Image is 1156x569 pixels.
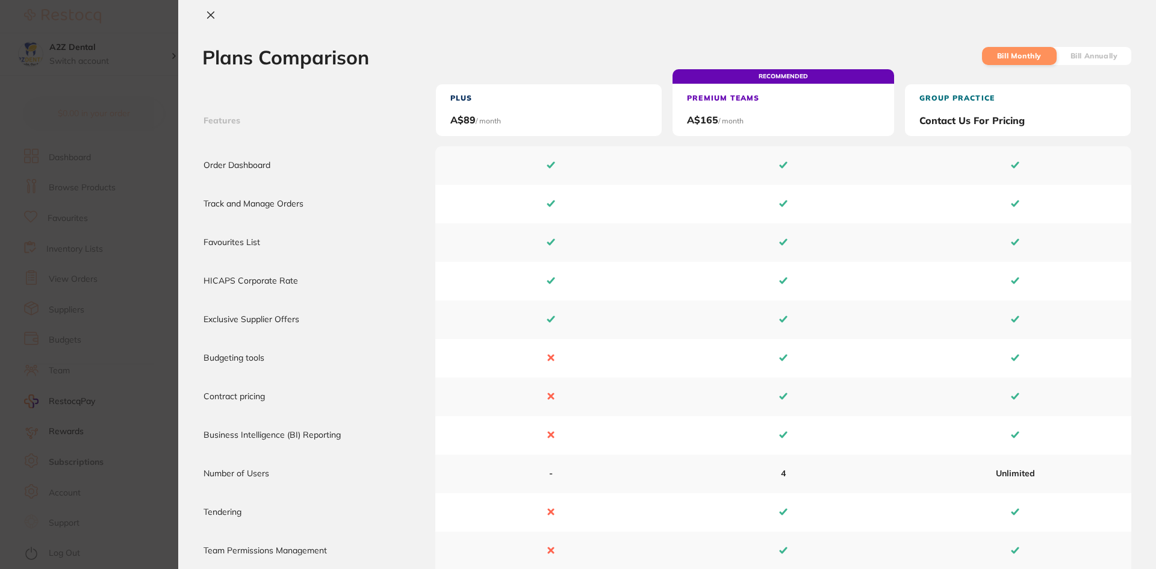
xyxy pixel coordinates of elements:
[718,116,744,125] span: / month
[919,94,995,102] h4: GROUP PRACTICE
[673,69,894,84] span: RECOMMENDED
[203,378,435,416] td: Contract pricing
[203,146,435,185] td: Order Dashboard
[203,339,435,378] td: Budgeting tools
[203,300,435,339] td: Exclusive Supplier Offers
[203,455,435,493] td: Number of Users
[203,223,435,262] td: Favourites List
[996,468,1035,479] span: Unlimited
[203,185,435,223] td: Track and Manage Orders
[1071,52,1118,60] label: Bill Annually
[202,46,369,69] h1: Plans Comparison
[476,116,501,125] span: / month
[687,94,760,102] h4: Premium Teams
[203,84,435,146] th: Features
[450,114,501,126] p: A$ 89
[549,468,553,479] span: -
[203,262,435,300] td: HICAPS Corporate Rate
[997,52,1042,60] label: Bill Monthly
[781,468,786,479] span: 4
[203,416,435,455] td: Business Intelligence (BI) Reporting
[687,114,744,126] p: A$ 165
[919,115,1025,126] p: Contact Us For Pricing
[450,94,473,102] h4: Plus
[203,493,435,532] td: Tendering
